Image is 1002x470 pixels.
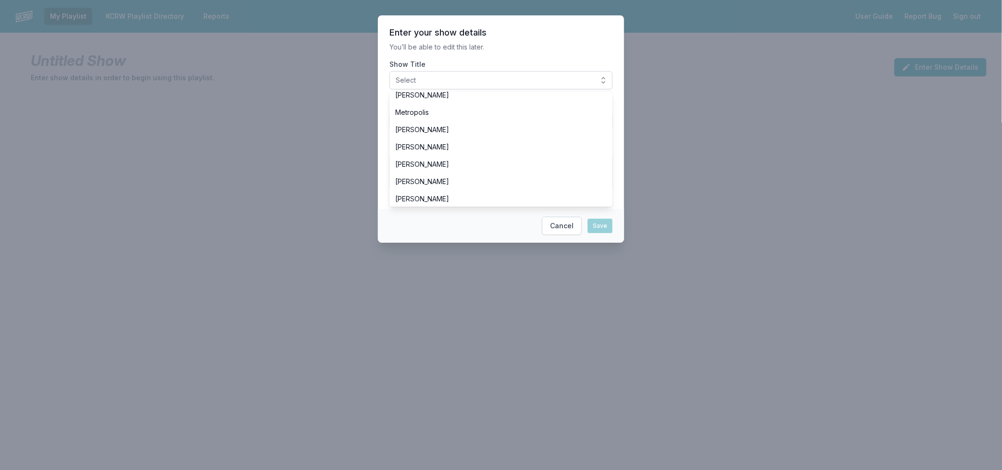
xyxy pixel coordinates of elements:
span: Select [396,75,593,85]
button: Cancel [542,217,582,235]
span: [PERSON_NAME] [395,125,595,135]
span: [PERSON_NAME] [395,194,595,204]
p: You’ll be able to edit this later. [389,42,613,52]
span: [PERSON_NAME] [395,90,595,100]
span: [PERSON_NAME] [395,160,595,169]
header: Enter your show details [389,27,613,38]
button: Select [389,71,613,89]
span: [PERSON_NAME] [395,142,595,152]
span: [PERSON_NAME] [395,177,595,186]
button: Save [588,219,613,233]
span: Metropolis [395,108,595,117]
label: Show Title [389,60,613,69]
